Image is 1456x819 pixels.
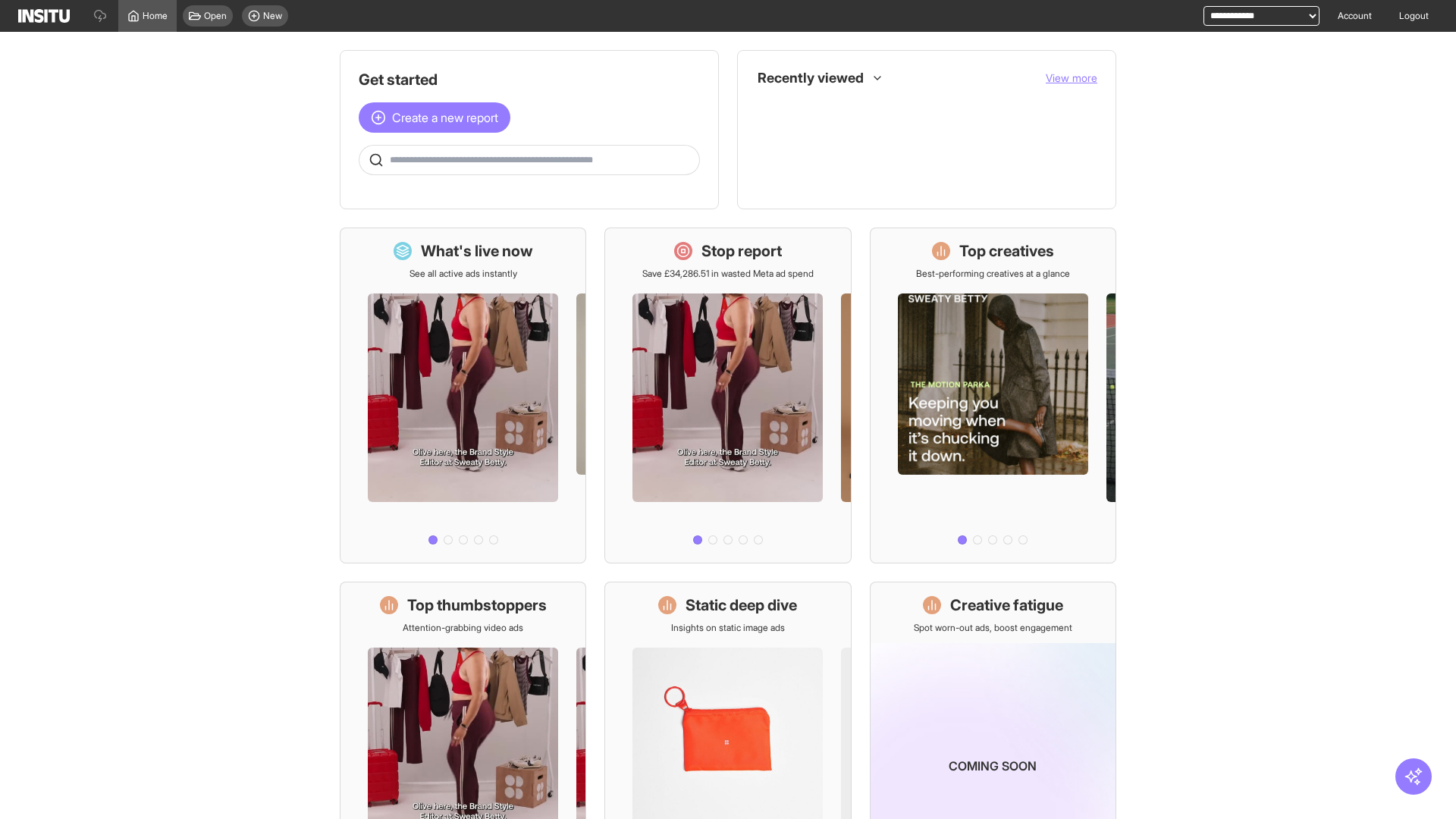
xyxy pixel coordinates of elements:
p: Best-performing creatives at a glance [916,268,1070,280]
a: Top creativesBest-performing creatives at a glance [870,227,1116,563]
img: Logo [18,9,70,23]
p: Save £34,286.51 in wasted Meta ad spend [642,268,814,280]
span: Create a new report [392,108,498,127]
p: Insights on static image ads [671,622,785,634]
span: Home [143,10,168,22]
button: View more [1046,71,1097,86]
span: View more [1046,71,1097,84]
button: Create a new report [359,102,510,133]
h1: Top creatives [959,240,1054,262]
h1: What's live now [421,240,533,262]
h1: Static deep dive [686,595,797,616]
a: What's live nowSee all active ads instantly [340,227,586,563]
p: Attention-grabbing video ads [403,622,523,634]
h1: Top thumbstoppers [407,595,547,616]
span: Open [204,10,227,22]
h1: Stop report [701,240,782,262]
span: New [263,10,282,22]
p: See all active ads instantly [409,268,517,280]
h1: Get started [359,69,700,90]
a: Stop reportSave £34,286.51 in wasted Meta ad spend [604,227,851,563]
